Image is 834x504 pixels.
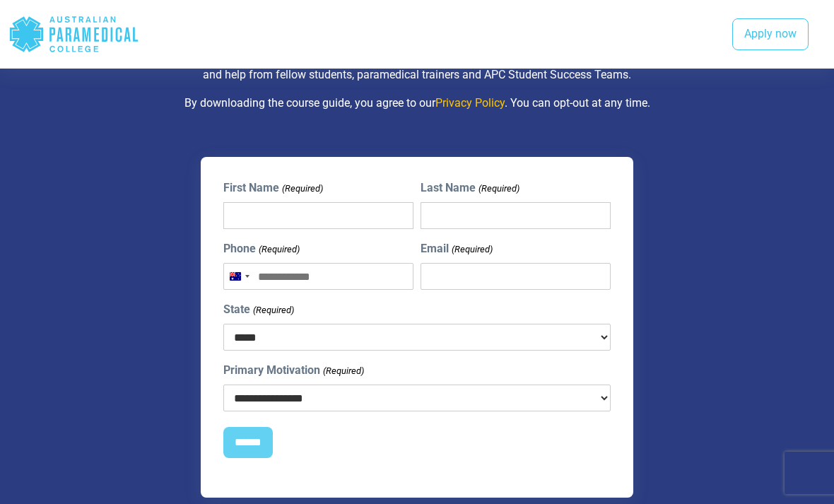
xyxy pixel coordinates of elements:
span: (Required) [322,364,364,378]
span: (Required) [257,242,300,257]
span: (Required) [281,182,323,196]
label: Primary Motivation [223,362,363,379]
label: Last Name [421,180,519,197]
div: Australian Paramedical College [8,11,139,57]
span: (Required) [450,242,493,257]
label: First Name [223,180,322,197]
label: Email [421,240,492,257]
button: Selected country [224,264,254,289]
label: Phone [223,240,299,257]
span: (Required) [477,182,519,196]
a: Privacy Policy [435,96,505,110]
span: (Required) [252,303,294,317]
label: State [223,301,293,318]
p: By downloading the course guide, you agree to our . You can opt-out at any time. [70,95,765,112]
a: Apply now [732,18,809,51]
